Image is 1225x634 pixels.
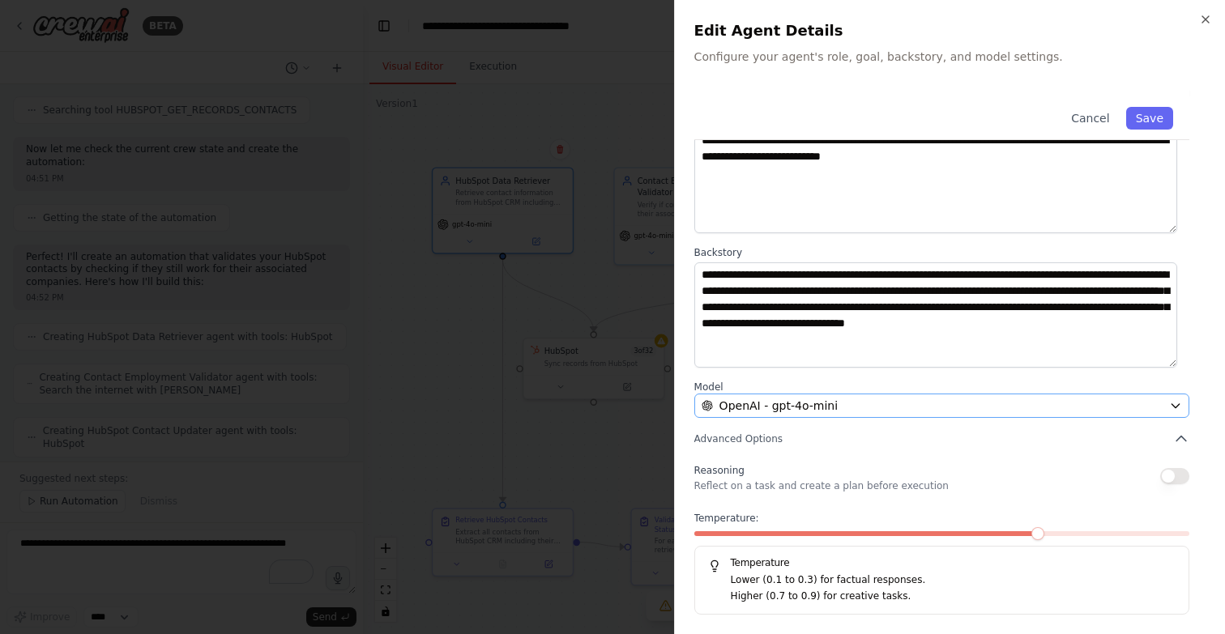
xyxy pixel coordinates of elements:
span: Temperature: [694,512,759,525]
p: Higher (0.7 to 0.9) for creative tasks. [731,589,1176,605]
h2: Edit Agent Details [694,19,1206,42]
label: Model [694,381,1189,394]
span: OpenAI - gpt-4o-mini [719,398,838,414]
button: OpenAI - gpt-4o-mini [694,394,1189,418]
p: Reflect on a task and create a plan before execution [694,479,949,492]
button: Advanced Options [694,431,1189,447]
span: Reasoning [694,465,745,476]
button: Save [1126,107,1173,130]
p: Configure your agent's role, goal, backstory, and model settings. [694,49,1206,65]
label: Backstory [694,246,1189,259]
button: Cancel [1061,107,1119,130]
p: Lower (0.1 to 0.3) for factual responses. [731,572,1176,589]
h5: Temperature [708,556,1176,569]
span: Advanced Options [694,432,783,445]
